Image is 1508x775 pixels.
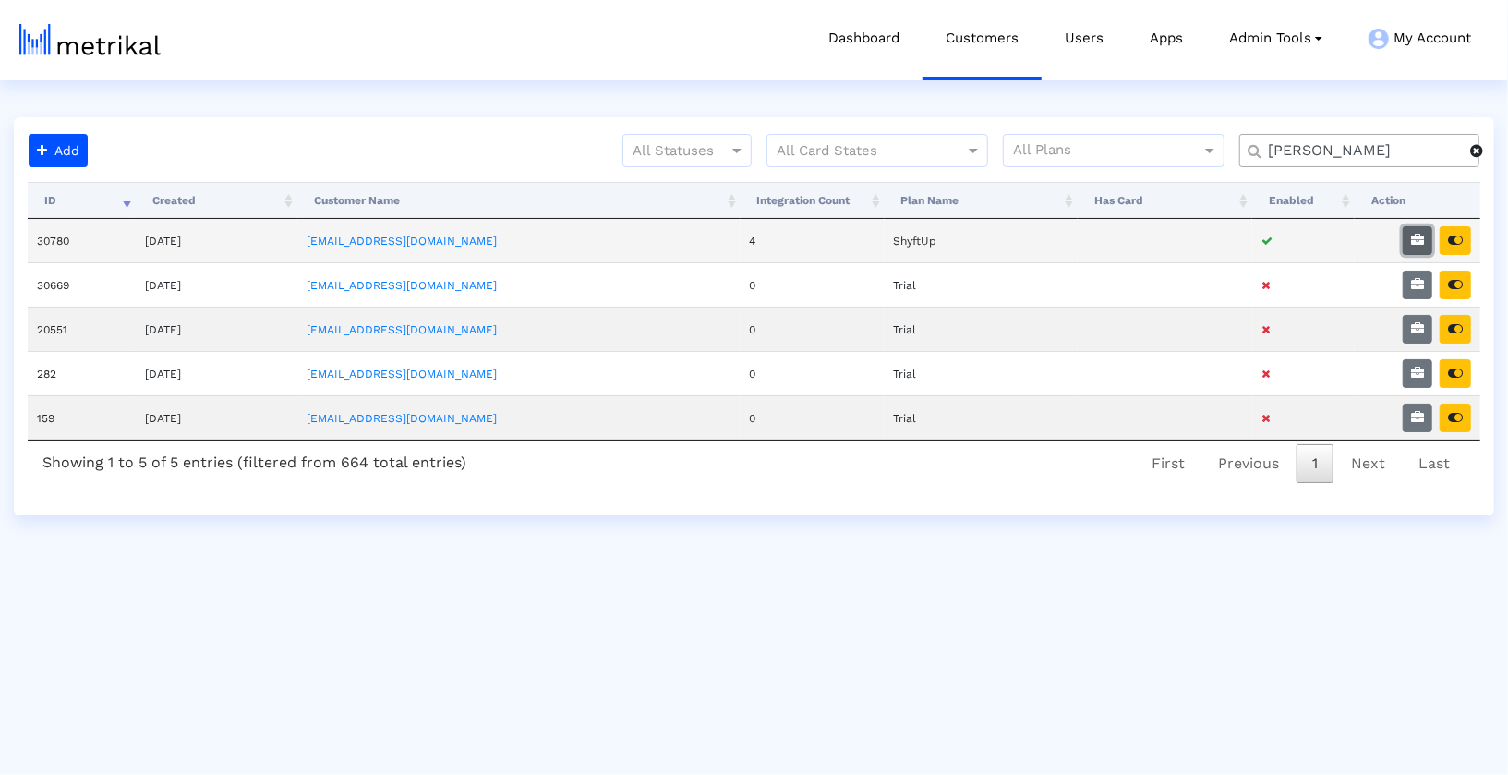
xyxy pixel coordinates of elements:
div: Showing 1 to 5 of 5 entries (filtered from 664 total entries) [28,441,481,478]
a: [EMAIL_ADDRESS][DOMAIN_NAME] [307,279,497,292]
a: [EMAIL_ADDRESS][DOMAIN_NAME] [307,235,497,248]
td: 30669 [28,262,136,307]
td: 159 [28,395,136,440]
a: Next [1335,444,1401,483]
td: 0 [741,262,885,307]
input: All Plans [1013,139,1204,163]
td: Trial [885,262,1079,307]
input: Customer Name [1255,141,1470,161]
td: ShyftUp [885,219,1079,262]
td: 0 [741,307,885,351]
th: Customer Name: activate to sort column ascending [297,182,740,219]
th: Enabled: activate to sort column ascending [1252,182,1355,219]
th: Action [1355,182,1480,219]
img: my-account-menu-icon.png [1369,29,1389,49]
input: All Card States [777,139,945,163]
img: metrical-logo-light.png [19,24,161,55]
td: 4 [741,219,885,262]
td: [DATE] [136,351,298,395]
td: Trial [885,351,1079,395]
td: [DATE] [136,395,298,440]
td: [DATE] [136,219,298,262]
th: Has Card: activate to sort column ascending [1078,182,1252,219]
a: Previous [1202,444,1295,483]
td: 0 [741,395,885,440]
td: [DATE] [136,307,298,351]
td: 20551 [28,307,136,351]
td: 0 [741,351,885,395]
th: Plan Name: activate to sort column ascending [885,182,1079,219]
td: [DATE] [136,262,298,307]
th: ID: activate to sort column ascending [28,182,136,219]
th: Created: activate to sort column ascending [136,182,298,219]
td: Trial [885,395,1079,440]
button: Add [29,134,88,167]
th: Integration Count: activate to sort column ascending [741,182,885,219]
a: [EMAIL_ADDRESS][DOMAIN_NAME] [307,412,497,425]
a: [EMAIL_ADDRESS][DOMAIN_NAME] [307,323,497,336]
a: 1 [1297,444,1333,483]
td: 282 [28,351,136,395]
td: Trial [885,307,1079,351]
a: Last [1403,444,1466,483]
a: [EMAIL_ADDRESS][DOMAIN_NAME] [307,368,497,381]
td: 30780 [28,219,136,262]
a: First [1136,444,1200,483]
